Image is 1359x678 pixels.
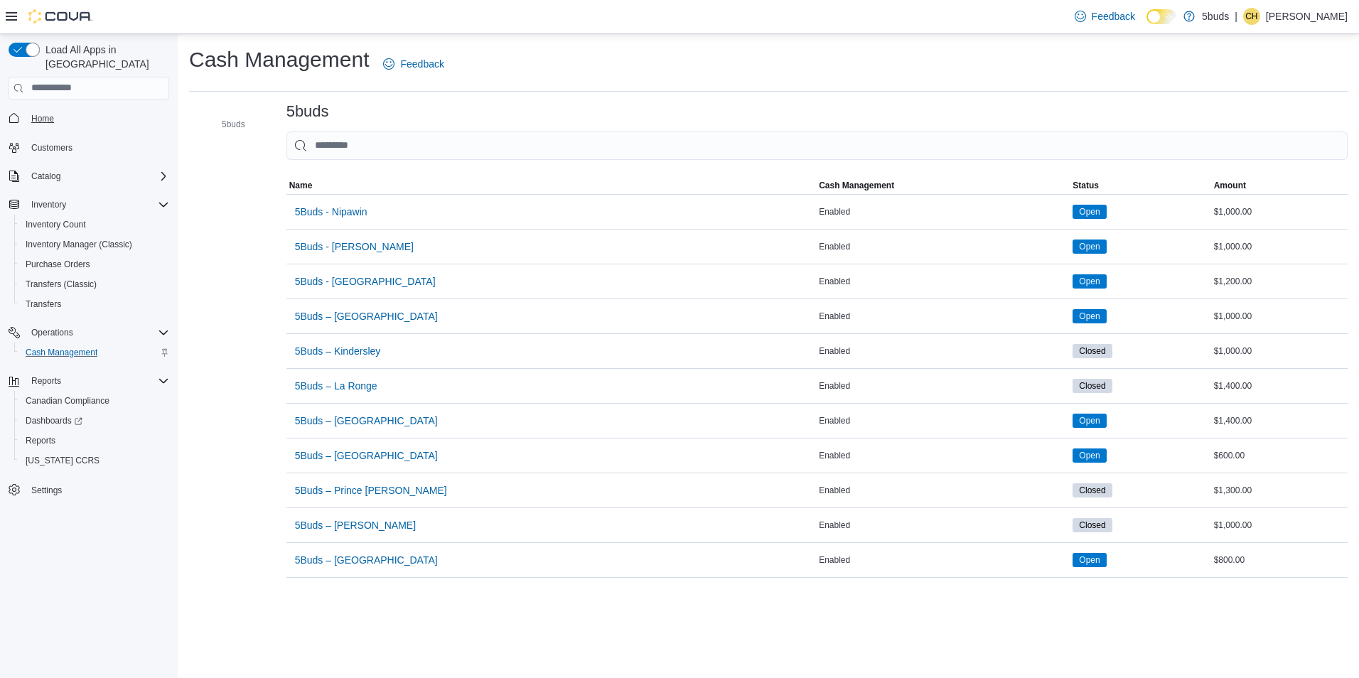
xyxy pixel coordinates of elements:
button: 5buds [202,116,251,133]
span: Reports [26,372,169,389]
span: Closed [1073,518,1112,532]
h3: 5buds [286,103,329,120]
button: Transfers [14,294,175,314]
a: Inventory Manager (Classic) [20,236,138,253]
span: Transfers (Classic) [20,276,169,293]
span: Home [26,109,169,127]
span: Inventory Manager (Classic) [20,236,169,253]
input: This is a search bar. As you type, the results lower in the page will automatically filter. [286,131,1348,160]
span: Name [289,180,313,191]
span: CH [1245,8,1257,25]
span: Open [1079,310,1100,323]
button: Inventory Manager (Classic) [14,235,175,254]
button: Operations [3,323,175,343]
a: Dashboards [20,412,88,429]
div: $1,300.00 [1211,482,1348,499]
span: Open [1079,240,1100,253]
p: | [1235,8,1237,25]
span: 5Buds – [PERSON_NAME] [295,518,416,532]
a: Feedback [377,50,449,78]
span: Customers [31,142,72,154]
span: Open [1073,205,1106,219]
div: Enabled [816,308,1070,325]
span: Dashboards [20,412,169,429]
span: Open [1073,553,1106,567]
div: $1,000.00 [1211,203,1348,220]
span: Operations [31,327,73,338]
div: Enabled [816,447,1070,464]
span: Transfers (Classic) [26,279,97,290]
div: $1,000.00 [1211,308,1348,325]
span: Open [1079,554,1100,566]
button: Amount [1211,177,1348,194]
button: 5Buds – [GEOGRAPHIC_DATA] [289,441,444,470]
a: Purchase Orders [20,256,96,273]
button: 5Buds – Kindersley [289,337,387,365]
span: Settings [31,485,62,496]
button: Inventory [3,195,175,215]
div: $1,200.00 [1211,273,1348,290]
span: Closed [1073,483,1112,497]
span: 5buds [222,119,245,130]
span: 5Buds – [GEOGRAPHIC_DATA] [295,309,438,323]
button: Catalog [3,166,175,186]
div: $1,000.00 [1211,517,1348,534]
span: Purchase Orders [20,256,169,273]
span: 5Buds – [GEOGRAPHIC_DATA] [295,414,438,428]
span: Open [1073,309,1106,323]
span: Catalog [31,171,60,182]
a: Customers [26,139,78,156]
button: Cash Management [816,177,1070,194]
span: Customers [26,139,169,156]
div: Christa Hamata [1243,8,1260,25]
div: Enabled [816,343,1070,360]
span: Inventory [31,199,66,210]
div: Enabled [816,238,1070,255]
span: Closed [1073,379,1112,393]
span: Inventory [26,196,169,213]
span: Reports [20,432,169,449]
span: Inventory Count [26,219,86,230]
span: 5Buds – La Ronge [295,379,377,393]
button: Operations [26,324,79,341]
div: $800.00 [1211,551,1348,569]
span: Inventory Manager (Classic) [26,239,132,250]
input: Dark Mode [1146,9,1176,24]
span: Washington CCRS [20,452,169,469]
span: Cash Management [20,344,169,361]
button: Cash Management [14,343,175,362]
span: [US_STATE] CCRS [26,455,100,466]
span: Open [1079,205,1100,218]
a: Inventory Count [20,216,92,233]
span: Inventory Count [20,216,169,233]
span: 5Buds – [GEOGRAPHIC_DATA] [295,448,438,463]
button: 5Buds - [GEOGRAPHIC_DATA] [289,267,441,296]
span: Transfers [26,298,61,310]
a: Transfers (Classic) [20,276,102,293]
nav: Complex example [9,102,169,537]
button: 5Buds – [GEOGRAPHIC_DATA] [289,407,444,435]
div: Enabled [816,377,1070,394]
div: $1,400.00 [1211,377,1348,394]
span: Open [1073,414,1106,428]
div: $1,000.00 [1211,238,1348,255]
button: 5Buds – [GEOGRAPHIC_DATA] [289,302,444,330]
span: 5Buds – Prince [PERSON_NAME] [295,483,447,497]
a: Transfers [20,296,67,313]
button: Reports [26,372,67,389]
div: Enabled [816,273,1070,290]
span: Catalog [26,168,169,185]
span: Transfers [20,296,169,313]
span: Cash Management [819,180,894,191]
span: Open [1079,414,1100,427]
span: Operations [26,324,169,341]
button: Inventory Count [14,215,175,235]
h1: Cash Management [189,45,369,74]
button: 5Buds – [PERSON_NAME] [289,511,421,539]
span: Closed [1079,345,1105,357]
button: Reports [3,371,175,391]
span: Load All Apps in [GEOGRAPHIC_DATA] [40,43,169,71]
span: Feedback [400,57,444,71]
button: Status [1070,177,1210,194]
button: Home [3,108,175,129]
